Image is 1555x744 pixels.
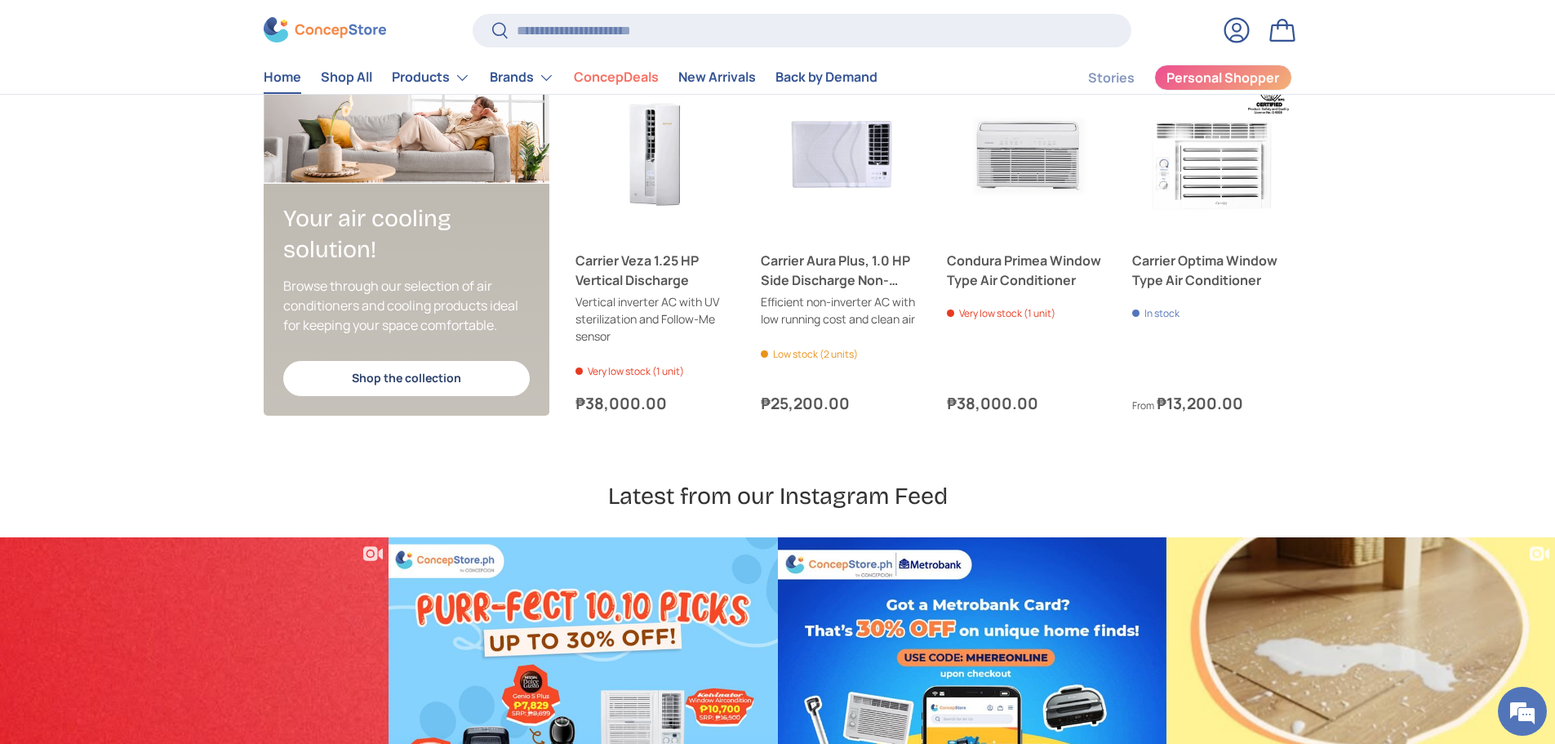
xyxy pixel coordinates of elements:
a: Carrier Aura Plus, 1.0 HP Side Discharge Non-Inverter [761,74,921,234]
img: ConcepStore [264,18,386,43]
a: Your air cooling solution! [264,23,549,184]
nav: Secondary [1049,61,1292,94]
a: Shop All [321,62,372,94]
h2: Latest from our Instagram Feed [52,481,1503,511]
nav: Primary [264,61,877,94]
a: Carrier Optima Window Type Air Conditioner [1132,74,1292,234]
a: Carrier Veza 1.25 HP Vertical Discharge [575,251,735,290]
a: New Arrivals [678,62,756,94]
a: Carrier Veza 1.25 HP Vertical Discharge [575,74,735,234]
a: Condura Primea Window Type Air Conditioner [947,74,1107,234]
a: Back by Demand [775,62,877,94]
p: Browse through our selection of air conditioners and cooling products ideal for keeping your spac... [283,276,530,335]
a: Personal Shopper [1154,65,1292,91]
a: Carrier Aura Plus, 1.0 HP Side Discharge Non-Inverter [761,251,921,290]
a: Home [264,62,301,94]
textarea: Type your message and hit 'Enter' [8,446,311,503]
a: Condura Primea Window Type Air Conditioner [947,251,1107,290]
summary: Brands [480,61,564,94]
div: Chat with us now [85,91,274,113]
summary: Products [382,61,480,94]
a: ConcepDeals [574,62,659,94]
div: Minimize live chat window [268,8,307,47]
span: Personal Shopper [1166,72,1279,85]
a: Carrier Optima Window Type Air Conditioner [1132,251,1292,290]
span: We're online! [95,206,225,371]
a: Stories [1088,62,1135,94]
a: Shop the collection [283,361,530,396]
h2: Your air cooling solution! [283,203,530,265]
